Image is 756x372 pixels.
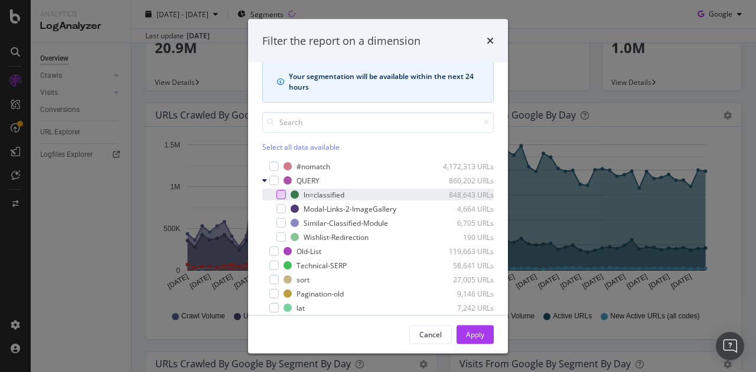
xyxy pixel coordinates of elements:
input: Search [262,112,494,133]
div: 860,202 URLs [436,175,494,185]
div: times [487,33,494,48]
div: 119,663 URLs [436,246,494,256]
div: modal [248,19,508,353]
div: 6,705 URLs [436,218,494,228]
div: 27,005 URLs [436,274,494,284]
div: 7,242 URLs [436,302,494,312]
div: QUERY [296,175,320,185]
div: Wishlist-Redirection [304,232,369,242]
div: Your segmentation will be available within the next 24 hours [289,71,479,93]
div: 190 URLs [436,232,494,242]
div: Pagination-old [296,288,344,298]
div: Apply [466,329,484,339]
div: Cancel [419,329,442,339]
div: Similar-Classified-Module [304,218,388,228]
div: Filter the report on a dimension [262,33,421,48]
div: Old-List [296,246,321,256]
div: ln=classified [304,189,344,199]
div: 4,172,313 URLs [436,161,494,171]
button: Cancel [409,325,452,344]
div: Modal-Links-2-ImageGallery [304,203,396,213]
div: Technical-SERP [296,260,347,270]
div: 4,664 URLs [436,203,494,213]
div: info banner [262,61,494,103]
button: Apply [457,325,494,344]
div: sort [296,274,309,284]
div: 9,146 URLs [436,288,494,298]
div: Select all data available [262,142,494,152]
div: Open Intercom Messenger [716,332,744,360]
div: lat [296,302,305,312]
div: #nomatch [296,161,330,171]
div: 58,641 URLs [436,260,494,270]
div: 848,643 URLs [436,189,494,199]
